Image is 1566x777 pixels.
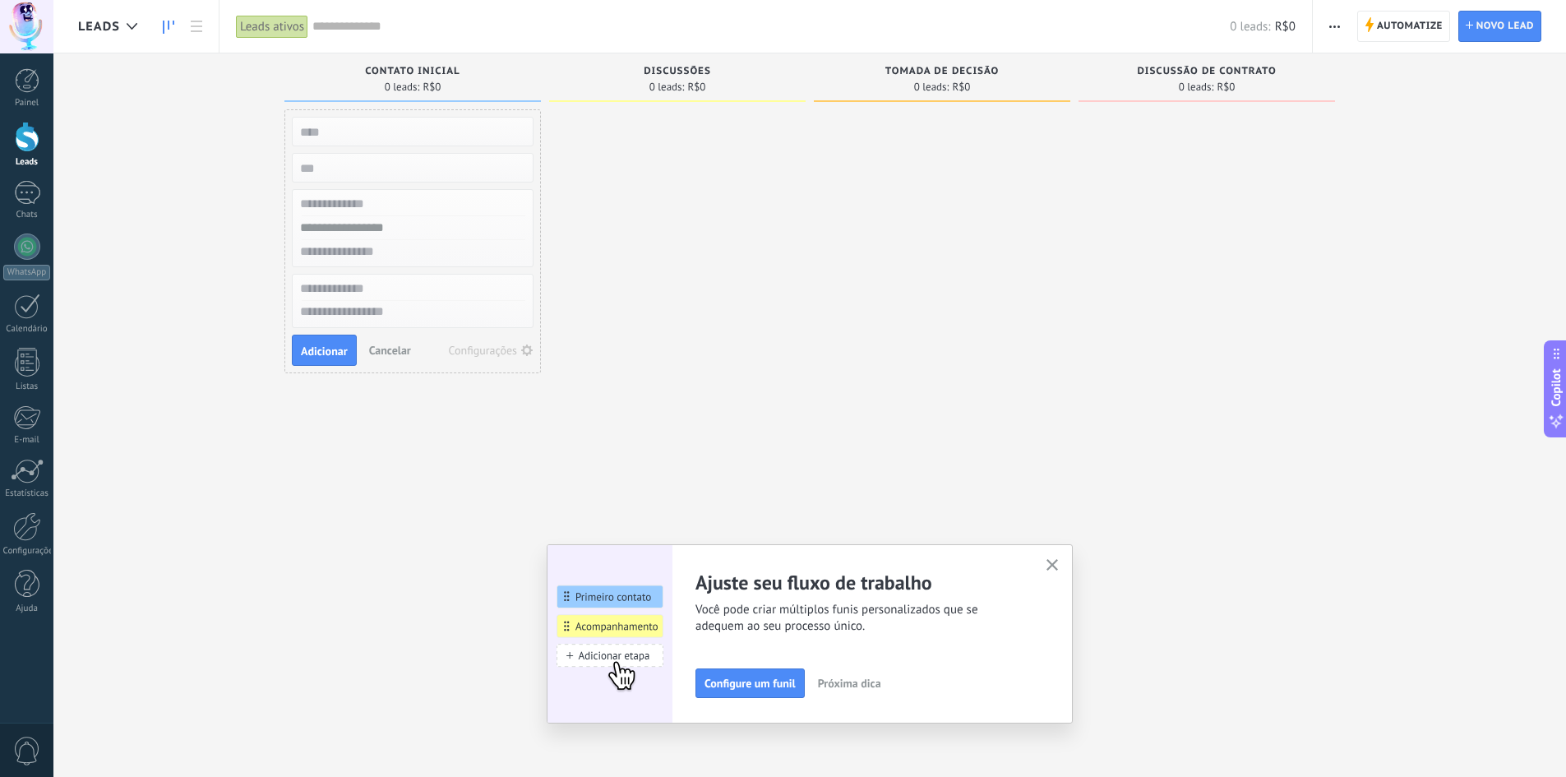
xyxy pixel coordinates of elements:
[644,66,711,77] span: Discussões
[1230,19,1270,35] span: 0 leads:
[3,210,51,220] div: Chats
[369,343,411,358] span: Cancelar
[293,66,533,80] div: Contato inicial
[822,66,1062,80] div: Tomada de decisão
[1087,66,1327,80] div: Discussão de contrato
[1357,11,1450,42] a: Automatize
[363,338,418,363] button: Cancelar
[423,82,441,92] span: R$0
[649,82,685,92] span: 0 leads:
[952,82,970,92] span: R$0
[687,82,705,92] span: R$0
[449,345,518,356] div: Configurações
[182,11,210,43] a: Lista
[1548,368,1564,406] span: Copilot
[3,324,51,335] div: Calendário
[3,157,51,168] div: Leads
[1137,66,1276,77] span: Discussão de contrato
[1275,19,1296,35] span: R$0
[3,604,51,614] div: Ajuda
[385,82,420,92] span: 0 leads:
[3,98,51,109] div: Painel
[1217,82,1235,92] span: R$0
[365,66,460,77] span: Contato inicial
[704,678,796,689] span: Configure um funil
[1179,82,1214,92] span: 0 leads:
[301,345,348,357] span: Adicionar
[3,488,51,499] div: Estatísticas
[443,339,540,362] button: Configurações
[236,15,308,39] div: Leads ativos
[1458,11,1541,42] a: Novo lead
[885,66,999,77] span: Tomada de decisão
[1377,12,1443,41] span: Automatize
[1323,11,1347,42] button: Mais
[3,546,51,557] div: Configurações
[3,435,51,446] div: E-mail
[3,265,50,280] div: WhatsApp
[3,382,51,392] div: Listas
[1476,12,1534,41] span: Novo lead
[155,11,182,43] a: Leads
[695,602,1026,635] span: Você pode criar múltiplos funis personalizados que se adequem ao seu processo único.
[914,82,949,92] span: 0 leads:
[818,678,881,689] span: Próxima dica
[557,66,797,80] div: Discussões
[695,570,1026,595] h2: Ajuste seu fluxo de trabalho
[695,668,805,698] button: Configure um funil
[78,19,120,35] span: Leads
[292,335,357,366] button: Adicionar
[811,671,889,696] button: Próxima dica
